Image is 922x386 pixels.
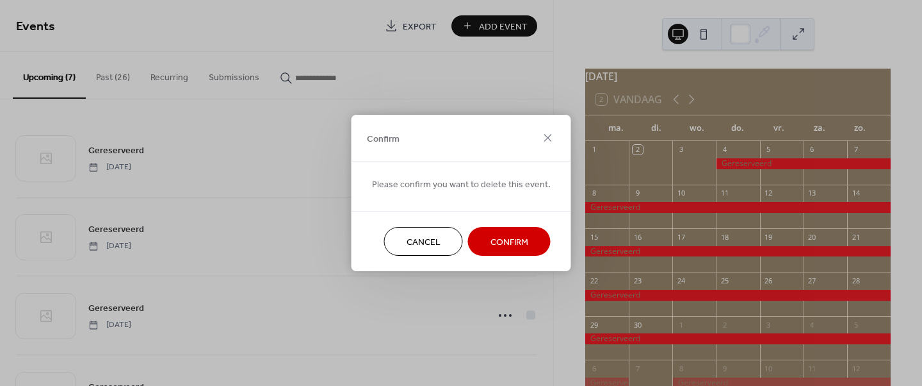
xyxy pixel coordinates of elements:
span: Cancel [407,236,441,249]
span: Confirm [367,132,400,146]
span: Confirm [490,236,528,249]
span: Please confirm you want to delete this event. [372,178,551,192]
button: Confirm [468,227,551,256]
button: Cancel [384,227,463,256]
